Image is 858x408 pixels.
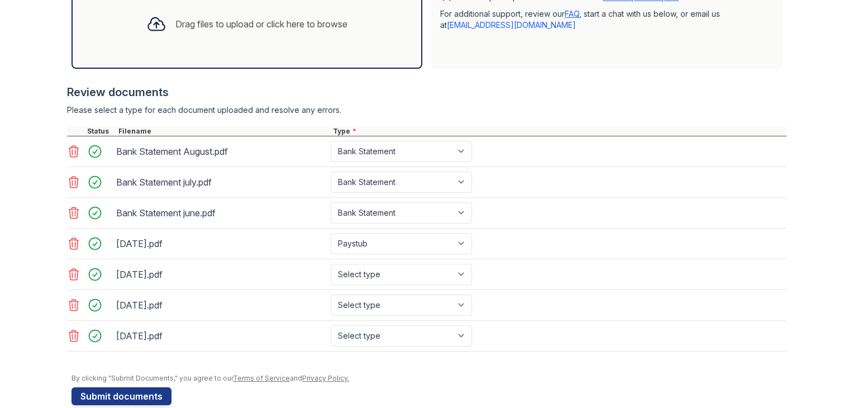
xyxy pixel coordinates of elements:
p: For additional support, review our , start a chat with us below, or email us at [440,8,773,31]
div: [DATE].pdf [116,235,326,253]
div: [DATE].pdf [116,265,326,283]
button: Submit documents [71,387,171,405]
div: Drag files to upload or click here to browse [175,17,347,31]
div: Bank Statement August.pdf [116,143,326,160]
div: Filename [116,127,331,136]
div: Type [331,127,786,136]
div: Please select a type for each document uploaded and resolve any errors. [67,105,786,116]
div: By clicking "Submit Documents," you agree to our and [71,374,786,383]
a: FAQ [565,9,579,18]
div: [DATE].pdf [116,296,326,314]
a: Terms of Service [233,374,290,382]
div: Bank Statement july.pdf [116,173,326,191]
div: Status [85,127,116,136]
a: [EMAIL_ADDRESS][DOMAIN_NAME] [447,20,576,30]
div: Review documents [67,84,786,100]
a: Privacy Policy. [302,374,349,382]
div: [DATE].pdf [116,327,326,345]
div: Bank Statement june.pdf [116,204,326,222]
